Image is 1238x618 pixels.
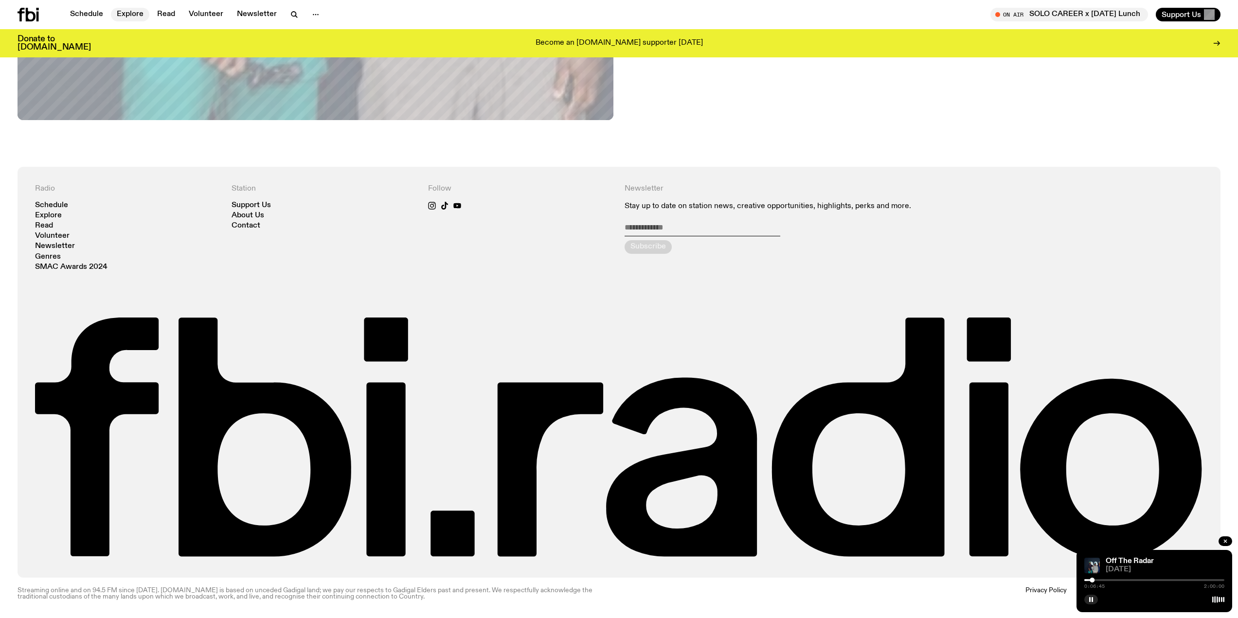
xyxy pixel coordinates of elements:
a: Contact [232,222,260,230]
button: On AirSOLO CAREER x [DATE] Lunch [990,8,1148,21]
span: [DATE] [1106,566,1224,573]
img: CMJ, OVO and MC Q stand together against a dark blue wall with a white graphic. They are gazing c... [1084,558,1100,573]
a: Explore [35,212,62,219]
a: Volunteer [183,8,229,21]
a: Volunteer [35,232,70,240]
p: Streaming online and on 94.5 FM since [DATE]. [DOMAIN_NAME] is based on unceded Gadigal land; we ... [18,587,613,600]
h4: Station [232,184,416,194]
a: Schedule [35,202,68,209]
a: Explore [111,8,149,21]
a: Newsletter [231,8,283,21]
p: Become an [DOMAIN_NAME] supporter [DATE] [536,39,703,48]
a: Read [35,222,53,230]
h4: Newsletter [625,184,1006,194]
a: Genres [35,253,61,261]
a: Newsletter [35,243,75,250]
a: About Us [232,212,264,219]
h4: Follow [428,184,613,194]
span: 2:00:00 [1204,584,1224,589]
p: Stay up to date on station news, creative opportunities, highlights, perks and more. [625,202,1006,211]
button: Support Us [1156,8,1220,21]
a: Privacy Policy [1025,587,1067,600]
a: Support Us [232,202,271,209]
span: Support Us [1162,10,1201,19]
h3: Donate to [DOMAIN_NAME] [18,35,91,52]
a: Read [151,8,181,21]
span: 0:06:45 [1084,584,1105,589]
button: Subscribe [625,240,672,254]
a: Off The Radar [1106,557,1154,565]
h4: Radio [35,184,220,194]
a: SMAC Awards 2024 [35,264,108,271]
a: Schedule [64,8,109,21]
